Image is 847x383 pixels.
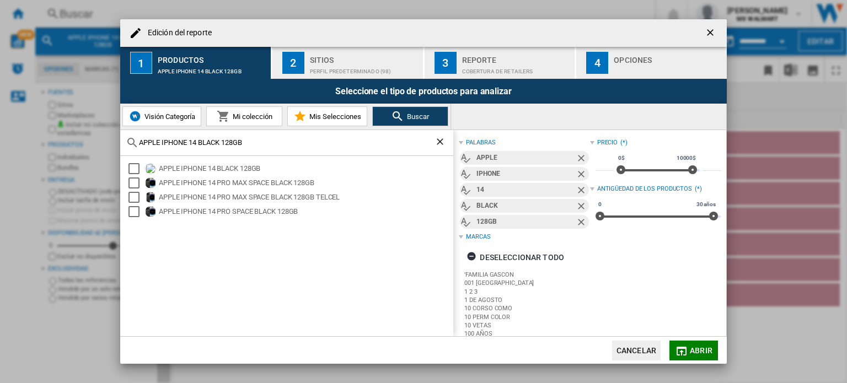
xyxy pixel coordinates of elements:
div: APPLE IPHONE 14 BLACK 128GB [158,63,266,74]
label: 1 DE AGOSTO [464,296,589,304]
span: 0 [597,200,603,209]
button: getI18NText('BUTTONS.CLOSE_DIALOG') [700,22,722,44]
img: 42824674_x1.jpg [145,206,156,217]
div: 4 [586,52,608,74]
md-checkbox: Select [128,177,145,188]
button: Mi colección [206,106,282,126]
div: Seleccione el tipo de productos para analizar [120,79,727,104]
div: Opciones [614,51,722,63]
img: 1g.jpg [145,163,156,174]
md-checkbox: Select [128,192,145,203]
div: 3 [435,52,457,74]
img: 42824696_x1.jpg [145,177,156,188]
div: 1 [130,52,152,74]
button: Visión Categoría [122,106,201,126]
div: 128GB [476,215,575,229]
md-checkbox: Select [128,163,145,174]
div: 14 [476,183,575,197]
button: 2 Sitios Perfil predeterminado (98) [272,47,424,79]
div: Cobertura de retailers [462,63,571,74]
label: 10 PERM COLOR [464,313,589,321]
ng-md-icon: getI18NText('BUTTONS.CLOSE_DIALOG') [705,27,718,40]
label: 10 CORSO COMO [464,304,589,312]
div: APPLE IPHONE 14 PRO MAX SPACE BLACK 128GB TELCEL [159,192,452,203]
div: APPLE [476,151,575,165]
div: Perfil predeterminado (98) [310,63,419,74]
div: Productos [158,51,266,63]
span: 0$ [617,154,626,163]
div: IPHONE [476,167,575,181]
ng-md-icon: Borrar búsqueda [435,136,448,149]
div: Precio [597,138,618,147]
label: 100 AÑOS [464,330,589,338]
label: 001 [GEOGRAPHIC_DATA] [464,279,589,287]
div: APPLE IPHONE 14 PRO SPACE BLACK 128GB [159,206,452,217]
span: 10000$ [675,154,698,163]
label: 1 2 3 [464,288,589,296]
span: 30 años [695,200,717,209]
div: Sitios [310,51,419,63]
img: 7506227348640_A.jpg [145,192,156,203]
button: Cancelar [612,341,661,360]
div: Antigüedad de los productos [597,185,692,193]
span: Buscar [404,112,429,121]
img: wiser-icon-blue.png [128,110,142,123]
label: 'FAMILIA GASCON [464,271,589,279]
span: Mi colección [230,112,272,121]
button: Mis Selecciones [287,106,367,126]
span: Visión Categoría [142,112,195,121]
button: 3 Reporte Cobertura de retailers [425,47,576,79]
label: 10 VETAS [464,321,589,330]
button: Buscar [372,106,448,126]
div: Deseleccionar todo [467,247,564,267]
div: BLACK [476,199,575,213]
button: 4 Opciones [576,47,727,79]
div: palabras [466,138,495,147]
div: 2 [282,52,304,74]
input: Buscar referencia [139,138,435,147]
div: APPLE IPHONE 14 PRO MAX SPACE BLACK 128GB [159,177,452,188]
div: Marcas [466,233,490,241]
span: Mis Selecciones [307,112,361,121]
ng-md-icon: Quitar [576,201,589,214]
div: Reporte [462,51,571,63]
md-checkbox: Select [128,206,145,217]
ng-md-icon: Quitar [576,217,589,230]
ng-md-icon: Quitar [576,185,589,198]
span: Abrir [690,346,712,355]
ng-md-icon: Quitar [576,169,589,182]
button: 1 Productos APPLE IPHONE 14 BLACK 128GB [120,47,272,79]
h4: Edición del reporte [142,28,212,39]
button: Abrir [669,341,718,360]
div: APPLE IPHONE 14 BLACK 128GB [159,163,452,174]
button: Deseleccionar todo [463,247,567,267]
ng-md-icon: Quitar [576,153,589,166]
